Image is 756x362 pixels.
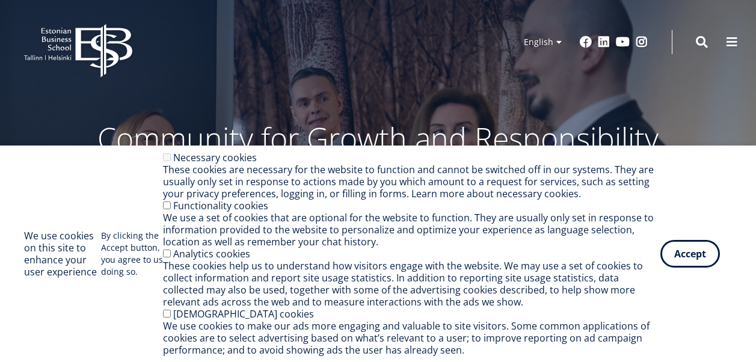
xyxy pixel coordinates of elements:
[60,120,697,156] p: Community for Growth and Responsibility
[24,230,101,278] h2: We use cookies on this site to enhance your user experience
[636,36,648,48] a: Instagram
[101,230,164,278] p: By clicking the Accept button, you agree to us doing so.
[173,151,257,164] label: Necessary cookies
[163,212,660,248] div: We use a set of cookies that are optional for the website to function. They are usually only set ...
[173,247,250,260] label: Analytics cookies
[598,36,610,48] a: Linkedin
[163,260,660,308] div: These cookies help us to understand how visitors engage with the website. We may use a set of coo...
[660,240,720,268] button: Accept
[173,199,268,212] label: Functionality cookies
[173,307,314,321] label: [DEMOGRAPHIC_DATA] cookies
[580,36,592,48] a: Facebook
[616,36,630,48] a: Youtube
[163,320,660,356] div: We use cookies to make our ads more engaging and valuable to site visitors. Some common applicati...
[163,164,660,200] div: These cookies are necessary for the website to function and cannot be switched off in our systems...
